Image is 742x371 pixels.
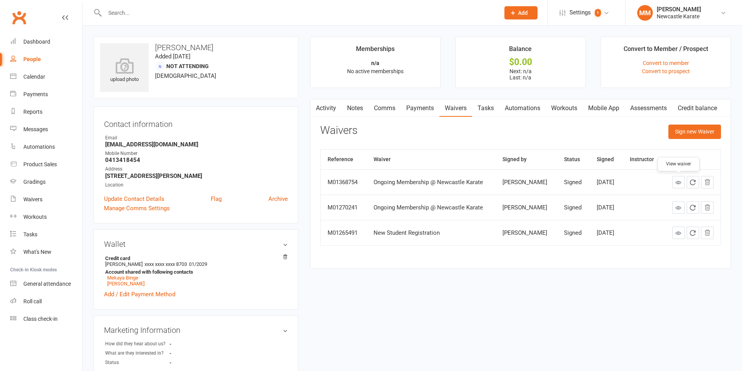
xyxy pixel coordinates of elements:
[10,243,82,261] a: What's New
[10,33,82,51] a: Dashboard
[189,261,207,267] span: 01/2029
[657,13,701,20] div: Newcastle Karate
[211,194,222,204] a: Flag
[499,99,546,117] a: Automations
[107,281,145,287] a: [PERSON_NAME]
[23,109,42,115] div: Reports
[401,99,439,117] a: Payments
[10,68,82,86] a: Calendar
[439,99,472,117] a: Waivers
[10,275,82,293] a: General attendance kiosk mode
[23,56,41,62] div: People
[100,58,149,84] div: upload photo
[668,125,721,139] button: Sign new Waiver
[347,68,404,74] span: No active memberships
[10,310,82,328] a: Class kiosk mode
[105,156,288,164] strong: 0413418454
[10,138,82,156] a: Automations
[623,149,663,169] th: Instructor
[104,254,288,288] li: [PERSON_NAME]
[155,53,190,60] time: Added [DATE]
[328,204,360,211] div: M01270241
[10,191,82,208] a: Waivers
[104,240,288,248] h3: Wallet
[10,51,82,68] a: People
[23,298,42,304] div: Roll call
[104,326,288,334] h3: Marketing Information
[23,74,45,80] div: Calendar
[643,60,689,66] a: Convert to member
[23,214,47,220] div: Workouts
[23,249,51,255] div: What's New
[595,9,601,17] span: 1
[564,179,583,186] div: Signed
[23,196,42,202] div: Waivers
[23,179,46,185] div: Gradings
[463,68,578,81] p: Next: n/a Last: n/a
[624,44,708,58] div: Convert to Member / Prospect
[23,91,48,97] div: Payments
[583,99,625,117] a: Mobile App
[10,121,82,138] a: Messages
[105,255,284,261] strong: Credit card
[100,43,292,52] h3: [PERSON_NAME]
[105,181,288,189] div: Location
[472,99,499,117] a: Tasks
[504,6,538,19] button: Add
[374,204,488,211] div: Ongoing Membership @ Newcastle Karate
[105,134,288,142] div: Email
[374,179,488,186] div: Ongoing Membership @ Newcastle Karate
[509,44,532,58] div: Balance
[268,194,288,204] a: Archive
[23,231,37,237] div: Tasks
[657,6,701,13] div: [PERSON_NAME]
[502,204,550,211] div: [PERSON_NAME]
[368,99,401,117] a: Comms
[557,149,590,169] th: Status
[597,179,616,186] div: [DATE]
[495,149,557,169] th: Signed by
[597,204,616,211] div: [DATE]
[374,230,488,236] div: New Student Registration
[642,68,690,74] a: Convert to prospect
[10,293,82,310] a: Roll call
[105,359,169,366] div: Status
[23,316,58,322] div: Class check-in
[564,230,583,236] div: Signed
[105,269,284,275] strong: Account shared with following contacts
[145,261,187,267] span: xxxx xxxx xxxx 8703
[328,230,360,236] div: M01265491
[104,194,164,204] a: Update Contact Details
[502,179,550,186] div: [PERSON_NAME]
[107,275,138,281] a: Mekaya Binge
[672,99,723,117] a: Credit balance
[105,172,288,179] strong: [STREET_ADDRESS][PERSON_NAME]
[10,103,82,121] a: Reports
[105,350,169,357] div: What are they interested in?
[23,281,71,287] div: General attendance
[10,208,82,226] a: Workouts
[104,204,170,213] a: Manage Comms Settings
[310,99,342,117] a: Activity
[328,179,360,186] div: M01368754
[518,10,528,16] span: Add
[23,39,50,45] div: Dashboard
[102,7,494,18] input: Search...
[105,165,288,173] div: Address
[597,230,616,236] div: [DATE]
[367,149,495,169] th: Waiver
[590,149,623,169] th: Signed
[23,126,48,132] div: Messages
[155,72,216,79] span: [DEMOGRAPHIC_DATA]
[320,125,358,137] h3: Waivers
[463,58,578,66] div: $0.00
[342,99,368,117] a: Notes
[10,226,82,243] a: Tasks
[625,99,672,117] a: Assessments
[546,99,583,117] a: Workouts
[356,44,395,58] div: Memberships
[169,350,214,356] strong: -
[105,141,288,148] strong: [EMAIL_ADDRESS][DOMAIN_NAME]
[104,117,288,128] h3: Contact information
[105,340,169,348] div: How did they hear about us?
